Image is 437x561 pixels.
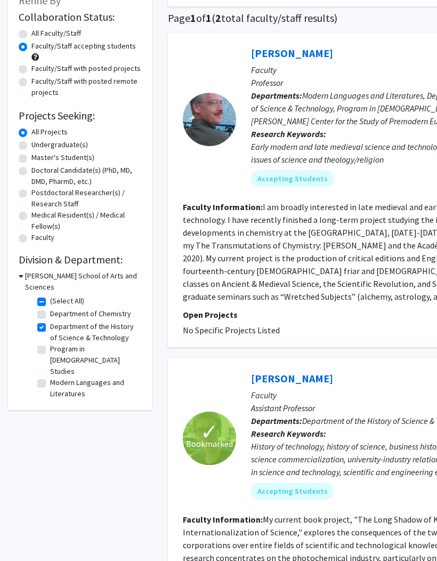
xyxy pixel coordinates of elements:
[19,109,141,122] h2: Projects Seeking:
[251,415,302,426] b: Departments:
[31,76,141,98] label: Faculty/Staff with posted remote projects
[25,270,141,293] h3: [PERSON_NAME] School of Arts and Sciences
[31,28,81,39] label: All Faculty/Staff
[50,308,131,319] label: Department of Chemistry
[251,90,302,101] b: Departments:
[251,170,334,187] mat-chip: Accepting Students
[50,343,139,377] label: Program in [DEMOGRAPHIC_DATA] Studies
[186,437,233,450] span: Bookmarked
[251,428,326,439] b: Research Keywords:
[190,11,196,25] span: 1
[50,377,139,399] label: Modern Languages and Literatures
[215,11,221,25] span: 2
[31,187,141,210] label: Postdoctoral Researcher(s) / Research Staff
[251,46,333,60] a: [PERSON_NAME]
[31,139,88,150] label: Undergraduate(s)
[19,253,141,266] h2: Division & Department:
[251,483,334,500] mat-chip: Accepting Students
[50,295,84,307] label: (Select All)
[183,202,263,212] b: Faculty Information:
[31,126,68,138] label: All Projects
[251,372,333,385] a: [PERSON_NAME]
[31,63,141,74] label: Faculty/Staff with posted projects
[8,513,45,553] iframe: Chat
[19,11,141,23] h2: Collaboration Status:
[31,232,54,243] label: Faculty
[50,321,139,343] label: Department of the History of Science & Technology
[206,11,212,25] span: 1
[183,514,263,525] b: Faculty Information:
[200,427,218,437] span: ✓
[183,325,280,335] span: No Specific Projects Listed
[251,129,326,139] b: Research Keywords:
[31,152,94,163] label: Master's Student(s)
[31,165,141,187] label: Doctoral Candidate(s) (PhD, MD, DMD, PharmD, etc.)
[31,41,136,52] label: Faculty/Staff accepting students
[31,210,141,232] label: Medical Resident(s) / Medical Fellow(s)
